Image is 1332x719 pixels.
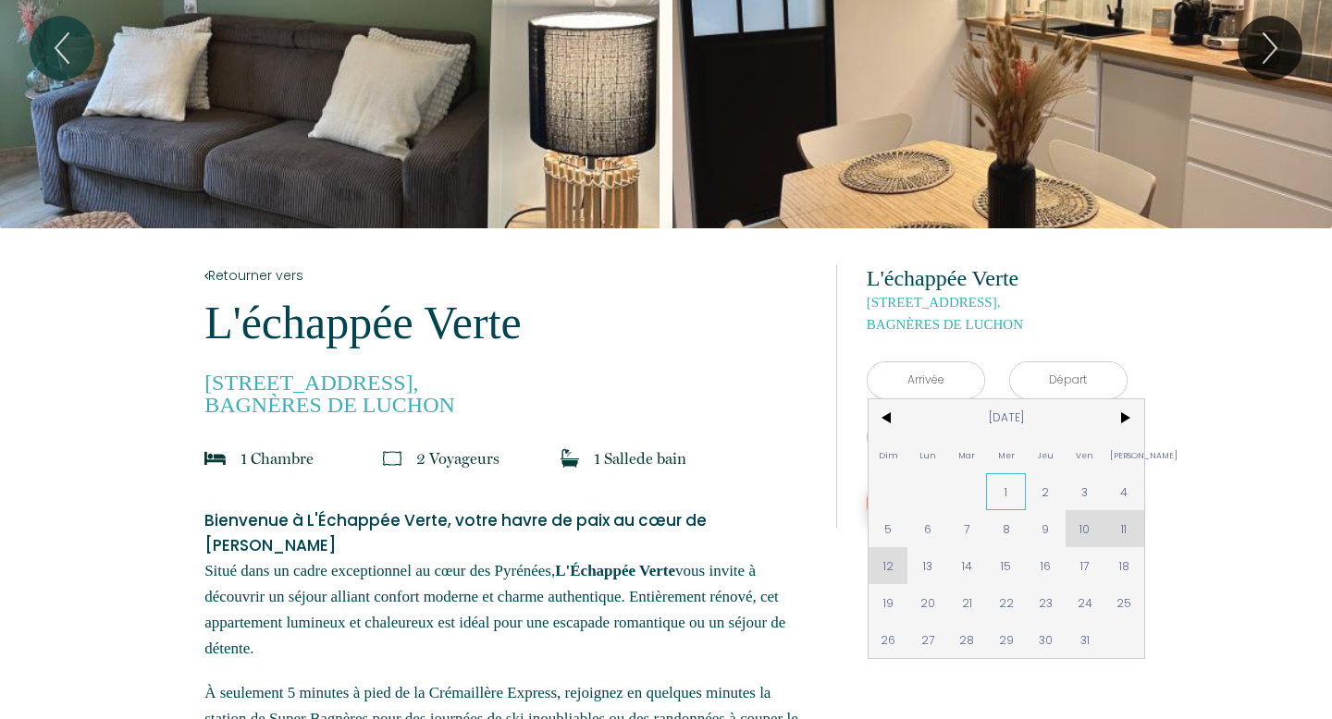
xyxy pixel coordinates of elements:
[867,291,1128,313] span: [STREET_ADDRESS],
[907,399,1104,436] span: [DATE]
[869,621,908,658] span: 26
[1104,584,1144,621] span: 25
[204,299,811,346] p: L'échappée Verte
[869,436,908,473] span: Dim
[594,445,686,471] p: 1 Salle de bain
[1104,436,1144,473] span: [PERSON_NAME]
[1066,473,1105,510] span: 3
[1238,16,1302,80] button: Next
[986,473,1026,510] span: 1
[204,508,811,558] h3: Bienvenue à L'Échappée Verte, votre havre de paix au cœur de [PERSON_NAME]
[1066,547,1105,584] span: 17
[204,265,811,286] a: Retourner vers
[869,584,908,621] span: 19
[867,265,1128,291] p: L'échappée Verte
[867,478,1128,528] button: Réserver
[947,436,987,473] span: Mar
[869,510,908,547] span: 5
[1026,473,1066,510] span: 2
[1066,436,1105,473] span: Ven
[1066,621,1105,658] span: 31
[555,562,675,579] strong: L'Échappée Verte
[869,399,908,436] span: <
[986,436,1026,473] span: Mer
[907,436,947,473] span: Lun
[907,621,947,658] span: 27
[1026,436,1066,473] span: Jeu
[1010,362,1127,398] input: Départ
[204,372,811,394] span: [STREET_ADDRESS],
[240,445,314,471] p: 1 Chambre
[1026,510,1066,547] span: 9
[986,621,1026,658] span: 29
[947,621,987,658] span: 28
[868,362,984,398] input: Arrivée
[383,449,401,468] img: guests
[947,547,987,584] span: 14
[30,16,94,80] button: Previous
[1104,547,1144,584] span: 18
[986,510,1026,547] span: 8
[986,584,1026,621] span: 22
[907,547,947,584] span: 13
[1026,547,1066,584] span: 16
[1066,584,1105,621] span: 24
[907,510,947,547] span: 6
[1026,621,1066,658] span: 30
[1104,399,1144,436] span: >
[204,372,811,416] p: BAGNÈRES DE LUCHON
[1104,473,1144,510] span: 4
[867,291,1128,335] p: BAGNÈRES DE LUCHON
[947,584,987,621] span: 21
[204,558,811,662] p: Situé dans un cadre exceptionnel au cœur des Pyrénées, vous invite à découvrir un séjour alliant ...
[1026,584,1066,621] span: 23
[986,547,1026,584] span: 15
[493,449,499,468] span: s
[907,584,947,621] span: 20
[416,445,499,471] p: 2 Voyageur
[947,510,987,547] span: 7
